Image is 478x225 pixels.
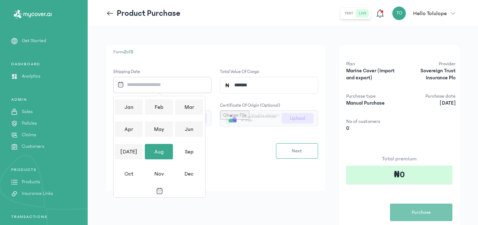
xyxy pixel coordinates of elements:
p: Provider [401,60,456,67]
p: Sales [22,108,33,115]
div: Feb [145,99,173,115]
p: Customers [22,143,44,150]
button: Purchase [390,204,452,221]
p: Form of [113,48,318,56]
div: May [145,121,173,137]
p: Purchase date [401,93,456,100]
div: Jan [115,99,143,115]
label: Total value of cargo [220,68,259,75]
div: Dec [175,166,203,181]
div: Nov [145,166,173,181]
div: Aug [145,144,173,159]
div: Jun [175,121,203,137]
div: [DATE] [115,144,143,159]
p: Analytics [22,73,40,80]
div: ₦0 [346,166,452,184]
input: Datepicker input [115,77,205,92]
button: TOHello Tolulope [392,6,459,20]
p: Plan [346,60,400,67]
div: Sep [175,144,203,159]
button: Toggle overlay [114,185,205,197]
span: Purchase [412,209,431,216]
p: Manual Purchase [346,100,400,107]
p: Products [22,178,40,186]
p: No of customers [346,118,400,125]
span: 2 [124,49,126,55]
span: 3 [130,49,133,55]
p: Purchase type [346,93,400,100]
p: Sovereign Trust Insurance Plc [401,67,456,81]
label: Shipping Date [113,68,211,75]
button: live [356,9,369,18]
p: Marine Cover (Import and export) [346,67,400,81]
button: Next [276,143,318,159]
p: 0 [346,125,400,132]
button: test [342,9,356,18]
div: Apr [115,121,143,137]
p: Get Started [22,37,46,45]
span: Next [292,147,302,155]
p: [DATE] [401,100,456,107]
p: Product Purchase [117,8,180,19]
div: Oct [115,166,143,181]
p: Claims [22,131,36,139]
p: Hello Tolulope [413,9,447,18]
div: TO [392,6,406,20]
p: Total premium [346,154,452,163]
p: Policies [22,120,37,127]
p: Insurance Links [22,190,53,197]
label: Certificate of origin (optional) [220,102,280,109]
div: Mar [175,99,203,115]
